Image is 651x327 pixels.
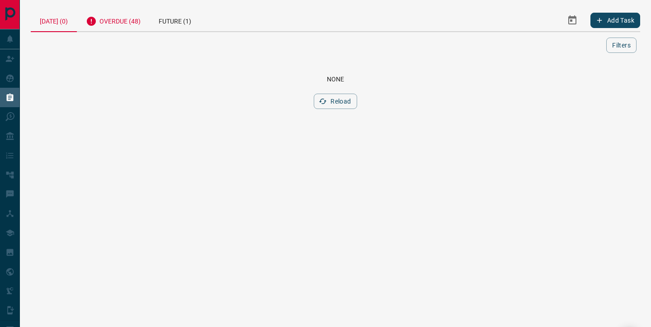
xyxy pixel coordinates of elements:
[561,9,583,31] button: Select Date Range
[31,9,77,32] div: [DATE] (0)
[314,94,357,109] button: Reload
[42,76,629,83] div: None
[150,9,200,31] div: Future (1)
[590,13,640,28] button: Add Task
[606,38,637,53] button: Filters
[77,9,150,31] div: Overdue (48)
